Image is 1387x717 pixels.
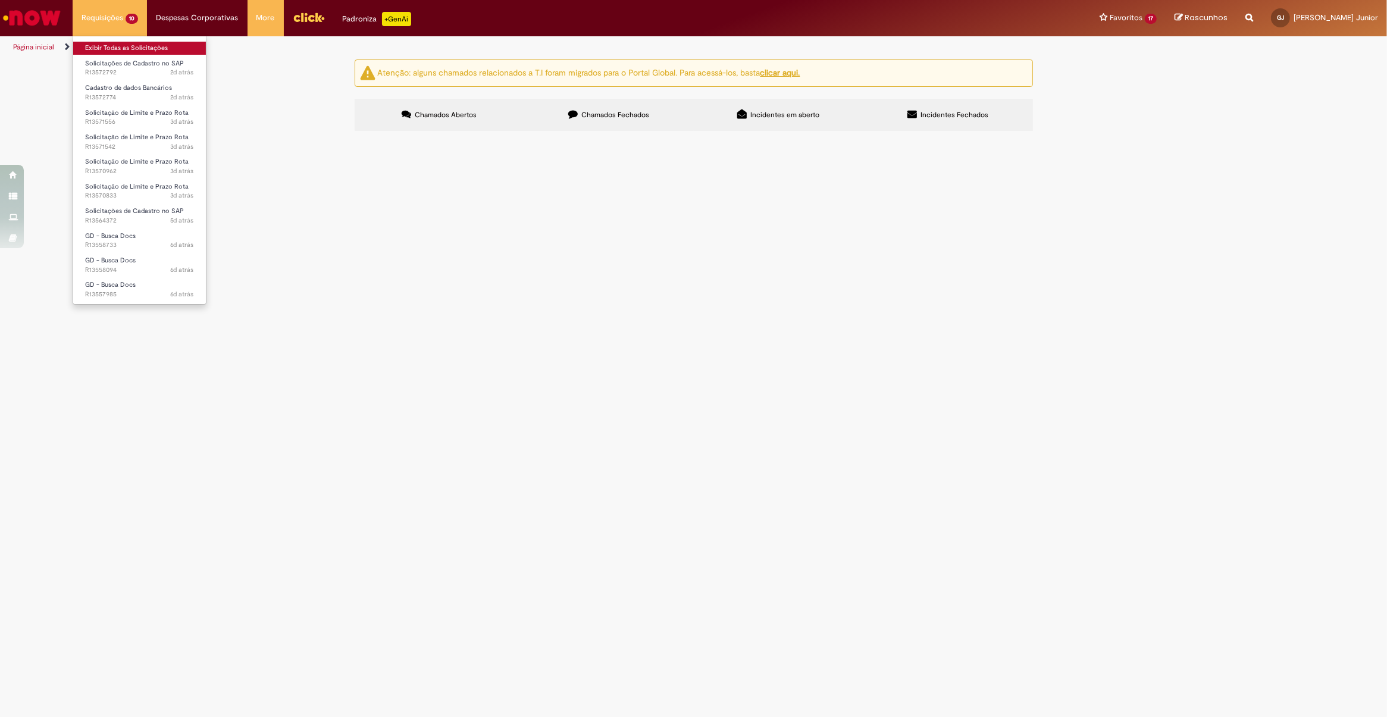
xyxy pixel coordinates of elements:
span: Chamados Fechados [581,110,649,120]
span: R13558094 [85,265,194,275]
time: 24/09/2025 17:17:41 [170,216,194,225]
span: Incidentes Fechados [921,110,988,120]
span: R13564372 [85,216,194,226]
time: 27/09/2025 10:19:08 [170,93,194,102]
time: 26/09/2025 16:21:52 [170,117,194,126]
span: Despesas Corporativas [156,12,239,24]
span: R13570833 [85,191,194,201]
span: GJ [1277,14,1284,21]
span: Incidentes em aberto [750,110,819,120]
ul: Trilhas de página [9,36,916,58]
a: Aberto R13558733 : GD - Busca Docs [73,230,206,252]
span: 3d atrás [170,167,194,176]
a: Exibir Todas as Solicitações [73,42,206,55]
span: R13570962 [85,167,194,176]
span: GD - Busca Docs [85,231,136,240]
a: Aberto R13564372 : Solicitações de Cadastro no SAP [73,205,206,227]
span: Solicitação de Limite e Prazo Rota [85,157,189,166]
span: Requisições [82,12,123,24]
span: 3d atrás [170,117,194,126]
span: 5d atrás [170,216,194,225]
span: Solicitação de Limite e Prazo Rota [85,108,189,117]
a: Aberto R13570833 : Solicitação de Limite e Prazo Rota [73,180,206,202]
time: 23/09/2025 10:23:01 [170,265,194,274]
time: 27/09/2025 10:27:53 [170,68,194,77]
span: GD - Busca Docs [85,280,136,289]
span: R13557985 [85,290,194,299]
a: Aberto R13571542 : Solicitação de Limite e Prazo Rota [73,131,206,153]
span: 10 [126,14,138,24]
span: 2d atrás [170,93,194,102]
span: R13558733 [85,240,194,250]
span: 6d atrás [170,240,194,249]
time: 23/09/2025 11:54:51 [170,240,194,249]
span: R13572774 [85,93,194,102]
a: Página inicial [13,42,54,52]
time: 26/09/2025 14:27:42 [170,191,194,200]
ng-bind-html: Atenção: alguns chamados relacionados a T.I foram migrados para o Portal Global. Para acessá-los,... [378,67,800,78]
a: Rascunhos [1175,12,1228,24]
span: [PERSON_NAME] Junior [1294,12,1378,23]
span: Solicitações de Cadastro no SAP [85,59,184,68]
span: More [256,12,275,24]
a: Aberto R13572792 : Solicitações de Cadastro no SAP [73,57,206,79]
img: click_logo_yellow_360x200.png [293,8,325,26]
img: ServiceNow [1,6,62,30]
span: 3d atrás [170,191,194,200]
span: Chamados Abertos [415,110,477,120]
a: Aberto R13558094 : GD - Busca Docs [73,254,206,276]
a: Aberto R13557985 : GD - Busca Docs [73,278,206,300]
p: +GenAi [382,12,411,26]
span: Rascunhos [1185,12,1228,23]
a: Aberto R13570962 : Solicitação de Limite e Prazo Rota [73,155,206,177]
a: Aberto R13572774 : Cadastro de dados Bancários [73,82,206,104]
span: 6d atrás [170,265,194,274]
ul: Requisições [73,36,206,305]
div: Padroniza [343,12,411,26]
a: Aberto R13571556 : Solicitação de Limite e Prazo Rota [73,107,206,129]
time: 26/09/2025 16:20:05 [170,142,194,151]
span: R13571542 [85,142,194,152]
span: GD - Busca Docs [85,256,136,265]
span: Solicitação de Limite e Prazo Rota [85,182,189,191]
span: Favoritos [1110,12,1142,24]
span: Cadastro de dados Bancários [85,83,172,92]
span: 2d atrás [170,68,194,77]
span: Solicitações de Cadastro no SAP [85,206,184,215]
span: Solicitação de Limite e Prazo Rota [85,133,189,142]
a: clicar aqui. [760,67,800,78]
time: 26/09/2025 14:51:36 [170,167,194,176]
span: 17 [1145,14,1157,24]
time: 23/09/2025 10:09:07 [170,290,194,299]
span: 3d atrás [170,142,194,151]
span: R13571556 [85,117,194,127]
span: 6d atrás [170,290,194,299]
span: R13572792 [85,68,194,77]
